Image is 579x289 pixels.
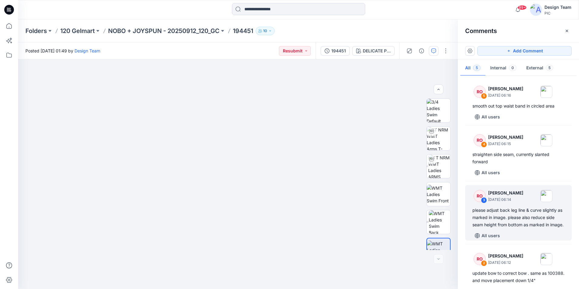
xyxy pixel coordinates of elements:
[530,4,542,16] img: avatar
[25,27,47,35] a: Folders
[481,141,487,148] div: 4
[474,86,486,98] div: RO
[74,48,100,53] a: Design Team
[488,92,523,98] p: [DATE] 06:16
[485,61,521,76] button: Internal
[472,102,564,110] div: smooth out top waist band in circled area
[25,48,100,54] span: Posted [DATE] 01:49 by
[488,134,523,141] p: [PERSON_NAME]
[488,252,523,260] p: [PERSON_NAME]
[472,168,502,178] button: All users
[481,93,487,99] div: 5
[474,134,486,146] div: RO
[108,27,220,35] a: NOBO + JOYSPUN - 20250912_120_GC
[473,65,481,71] span: 5
[460,61,485,76] button: All
[256,27,275,35] button: 10
[481,197,487,203] div: 3
[472,231,502,241] button: All users
[477,46,572,56] button: Add Comment
[321,46,350,56] button: 194451
[472,270,564,284] div: update bow to correct bow . same as 100388. and move placement down 1/4"
[509,65,517,71] span: 0
[488,141,523,147] p: [DATE] 06:15
[488,85,523,92] p: [PERSON_NAME]
[481,113,500,121] p: All users
[331,48,346,54] div: 194451
[481,260,487,266] div: 2
[60,27,95,35] a: 120 Gelmart
[521,61,558,76] button: External
[233,27,253,35] p: 194451
[488,197,523,203] p: [DATE] 06:14
[363,48,391,54] div: DELICATE PINK
[429,210,450,234] img: WMT Ladies Swim Back
[518,5,527,10] span: 99+
[427,99,450,122] img: 3/4 Ladies Swim Default
[417,46,426,56] button: Details
[474,190,486,202] div: RO
[427,127,450,150] img: TT NRM WMT Ladies Arms T-POSE
[544,11,571,15] div: PIC
[428,154,450,178] img: TT NRM WMT Ladies ARMS DOWN
[352,46,395,56] button: DELICATE PINK
[472,207,564,228] div: please adjust back leg line & curve slightly as marked in image. please also reduce side seam hei...
[481,232,500,239] p: All users
[472,151,564,165] div: straighten side seam, currently slanted forward
[474,253,486,265] div: RO
[427,185,450,204] img: WMT Ladies Swim Front
[263,28,267,34] p: 10
[488,189,523,197] p: [PERSON_NAME]
[481,169,500,176] p: All users
[488,260,523,266] p: [DATE] 06:12
[546,65,553,71] span: 5
[472,112,502,122] button: All users
[465,27,497,35] h2: Comments
[427,241,450,260] img: WMT Ladies Swim Left
[544,4,571,11] div: Design Team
